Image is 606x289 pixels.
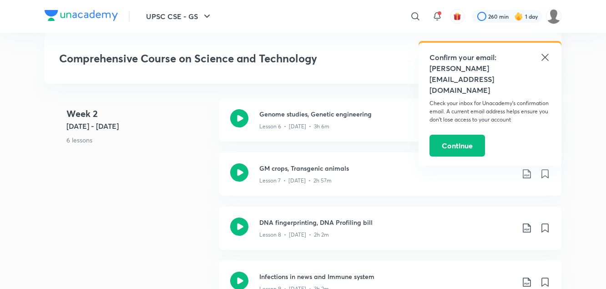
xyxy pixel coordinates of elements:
[429,135,485,157] button: Continue
[141,7,218,25] button: UPSC CSE - GS
[259,231,329,239] p: Lesson 8 • [DATE] • 2h 2m
[259,272,514,281] h3: Infections in news and Immune system
[429,99,550,124] p: Check your inbox for Unacademy’s confirmation email. A current email address helps ensure you don...
[259,177,332,185] p: Lesson 7 • [DATE] • 2h 57m
[259,109,514,119] h3: Genome studies, Genetic engineering
[66,135,212,145] p: 6 lessons
[259,163,514,173] h3: GM crops, Transgenic animals
[219,207,561,261] a: DNA fingerprinting, DNA Profiling billLesson 8 • [DATE] • 2h 2m
[219,152,561,207] a: GM crops, Transgenic animalsLesson 7 • [DATE] • 2h 57m
[259,218,514,227] h3: DNA fingerprinting, DNA Profiling bill
[45,10,118,21] img: Company Logo
[45,10,118,23] a: Company Logo
[429,63,550,96] h5: [PERSON_NAME][EMAIL_ADDRESS][DOMAIN_NAME]
[546,9,561,24] img: LEKHA
[219,98,561,152] a: Genome studies, Genetic engineeringLesson 6 • [DATE] • 3h 6m
[450,9,465,24] button: avatar
[59,52,415,65] h3: Comprehensive Course on Science and Technology
[429,52,550,63] h5: Confirm your email:
[453,12,461,20] img: avatar
[66,107,212,121] h4: Week 2
[259,122,329,131] p: Lesson 6 • [DATE] • 3h 6m
[66,121,212,132] h5: [DATE] - [DATE]
[514,12,523,21] img: streak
